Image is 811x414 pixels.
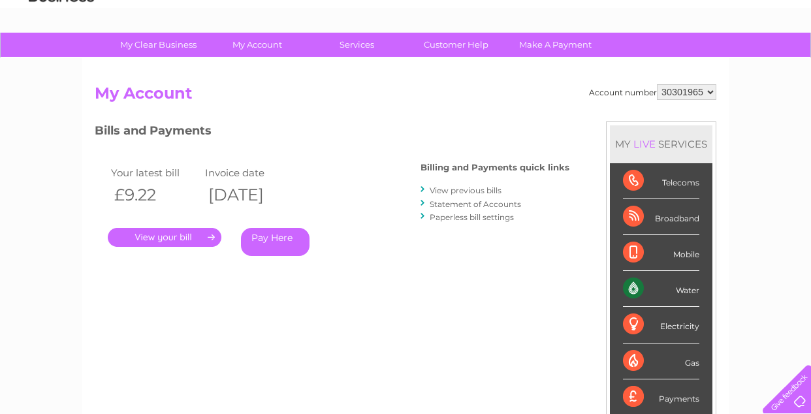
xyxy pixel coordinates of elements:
[303,33,411,57] a: Services
[202,182,296,208] th: [DATE]
[623,235,699,271] div: Mobile
[581,56,606,65] a: Water
[631,138,658,150] div: LIVE
[430,199,521,209] a: Statement of Accounts
[108,164,202,182] td: Your latest bill
[108,228,221,247] a: .
[610,125,712,163] div: MY SERVICES
[98,7,715,63] div: Clear Business is a trading name of Verastar Limited (registered in [GEOGRAPHIC_DATA] No. 3667643...
[650,56,690,65] a: Telecoms
[501,33,609,57] a: Make A Payment
[565,7,655,23] a: 0333 014 3131
[697,56,716,65] a: Blog
[623,271,699,307] div: Water
[623,163,699,199] div: Telecoms
[95,84,716,109] h2: My Account
[768,56,799,65] a: Log out
[430,212,514,222] a: Paperless bill settings
[430,185,501,195] a: View previous bills
[614,56,643,65] a: Energy
[402,33,510,57] a: Customer Help
[28,34,95,74] img: logo.png
[202,164,296,182] td: Invoice date
[421,163,569,172] h4: Billing and Payments quick links
[589,84,716,100] div: Account number
[108,182,202,208] th: £9.22
[104,33,212,57] a: My Clear Business
[241,228,310,256] a: Pay Here
[623,343,699,379] div: Gas
[623,199,699,235] div: Broadband
[623,307,699,343] div: Electricity
[204,33,311,57] a: My Account
[95,121,569,144] h3: Bills and Payments
[724,56,756,65] a: Contact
